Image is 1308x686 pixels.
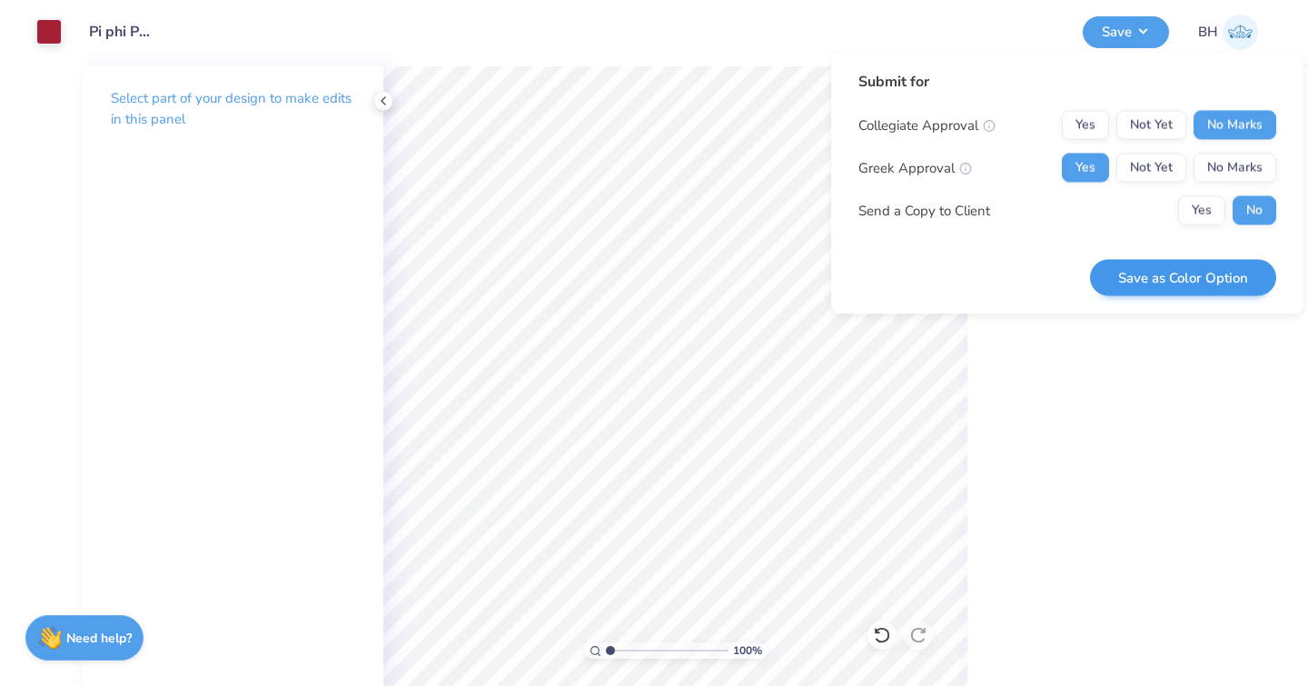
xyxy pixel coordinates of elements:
div: Send a Copy to Client [858,200,990,221]
span: 100 % [733,642,762,659]
button: Not Yet [1116,154,1186,183]
button: Save [1083,16,1169,48]
button: Not Yet [1116,111,1186,140]
span: BH [1198,22,1218,43]
div: Greek Approval [858,157,972,178]
img: Bella Hammerle [1223,15,1258,50]
button: Yes [1178,196,1225,225]
input: Untitled Design [75,14,164,50]
a: BH [1198,15,1258,50]
button: No Marks [1194,154,1276,183]
p: Select part of your design to make edits in this panel [111,88,354,130]
button: Yes [1062,111,1109,140]
div: Submit for [858,71,1276,93]
button: No Marks [1194,111,1276,140]
button: No [1233,196,1276,225]
button: Save as Color Option [1090,259,1276,296]
strong: Need help? [66,630,132,647]
div: Collegiate Approval [858,114,996,135]
button: Yes [1062,154,1109,183]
